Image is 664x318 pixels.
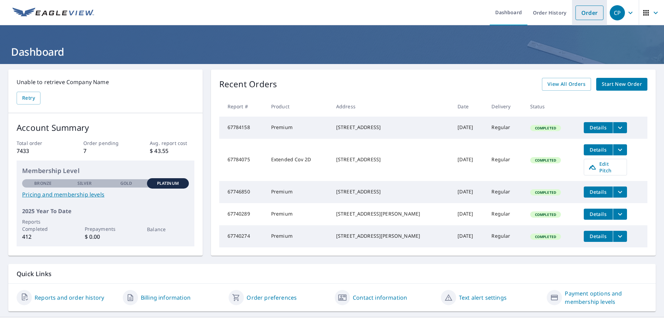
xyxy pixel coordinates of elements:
[336,233,446,239] div: [STREET_ADDRESS][PERSON_NAME]
[575,6,603,20] a: Order
[17,92,40,105] button: Retry
[147,226,188,233] p: Balance
[531,212,560,217] span: Completed
[219,96,266,117] th: Report #
[17,147,61,155] p: 7433
[584,144,613,155] button: detailsBtn-67784075
[219,181,266,203] td: 67746850
[266,117,331,139] td: Premium
[452,117,486,139] td: [DATE]
[486,181,524,203] td: Regular
[219,139,266,181] td: 67784075
[266,225,331,247] td: Premium
[22,207,189,215] p: 2025 Year To Date
[584,122,613,133] button: detailsBtn-67784158
[610,5,625,20] div: CP
[219,203,266,225] td: 67740289
[584,231,613,242] button: detailsBtn-67740274
[77,180,92,187] p: Silver
[486,225,524,247] td: Regular
[613,187,627,198] button: filesDropdownBtn-67746850
[247,293,297,302] a: Order preferences
[613,144,627,155] button: filesDropdownBtn-67784075
[531,158,560,163] span: Completed
[531,190,560,195] span: Completed
[17,139,61,147] p: Total order
[486,139,524,181] td: Regular
[266,139,331,181] td: Extended Cov 2D
[542,78,591,91] a: View All Orders
[336,156,446,163] div: [STREET_ADDRESS]
[531,126,560,130] span: Completed
[588,124,609,131] span: Details
[219,225,266,247] td: 67740274
[83,139,128,147] p: Order pending
[17,270,647,278] p: Quick Links
[613,122,627,133] button: filesDropdownBtn-67784158
[8,45,656,59] h1: Dashboard
[336,210,446,217] div: [STREET_ADDRESS][PERSON_NAME]
[452,181,486,203] td: [DATE]
[613,209,627,220] button: filesDropdownBtn-67740289
[486,203,524,225] td: Regular
[331,96,452,117] th: Address
[486,96,524,117] th: Delivery
[588,233,609,239] span: Details
[584,187,613,198] button: detailsBtn-67746850
[459,293,507,302] a: Text alert settings
[452,96,486,117] th: Date
[17,78,194,86] p: Unable to retrieve Company Name
[452,225,486,247] td: [DATE]
[266,181,331,203] td: Premium
[613,231,627,242] button: filesDropdownBtn-67740274
[584,209,613,220] button: detailsBtn-67740289
[336,188,446,195] div: [STREET_ADDRESS]
[150,147,194,155] p: $ 43.55
[35,293,104,302] a: Reports and order history
[141,293,191,302] a: Billing information
[596,78,647,91] a: Start New Order
[588,146,609,153] span: Details
[452,203,486,225] td: [DATE]
[266,203,331,225] td: Premium
[85,233,126,241] p: $ 0.00
[452,139,486,181] td: [DATE]
[353,293,407,302] a: Contact information
[157,180,179,187] p: Platinum
[120,180,132,187] p: Gold
[83,147,128,155] p: 7
[588,161,622,174] span: Edit Pitch
[22,190,189,199] a: Pricing and membership levels
[547,80,585,89] span: View All Orders
[34,180,52,187] p: Bronze
[565,289,647,306] a: Payment options and membership levels
[588,211,609,217] span: Details
[22,233,64,241] p: 412
[336,124,446,131] div: [STREET_ADDRESS]
[22,166,189,175] p: Membership Level
[525,96,578,117] th: Status
[219,78,277,91] p: Recent Orders
[22,94,35,102] span: Retry
[85,225,126,233] p: Prepayments
[602,80,642,89] span: Start New Order
[12,8,94,18] img: EV Logo
[584,159,627,175] a: Edit Pitch
[150,139,194,147] p: Avg. report cost
[17,121,194,134] p: Account Summary
[266,96,331,117] th: Product
[588,189,609,195] span: Details
[22,218,64,233] p: Reports Completed
[219,117,266,139] td: 67784158
[486,117,524,139] td: Regular
[531,234,560,239] span: Completed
